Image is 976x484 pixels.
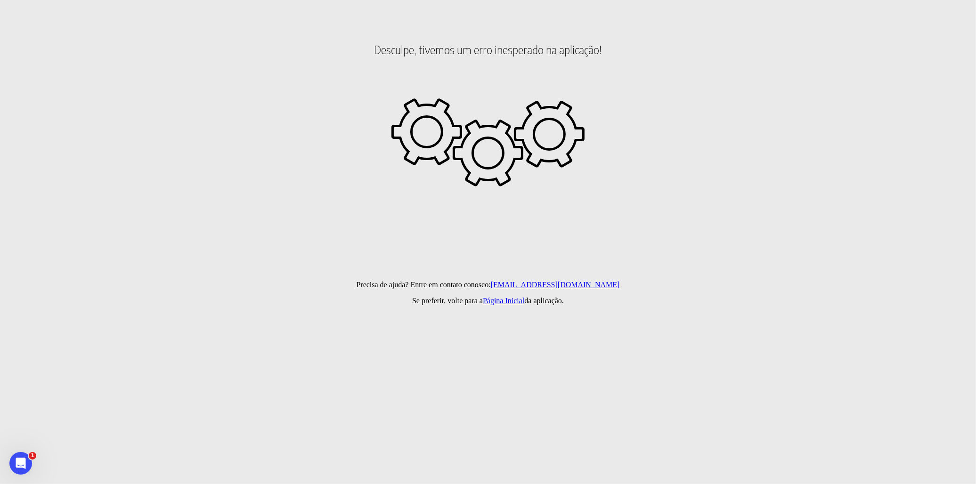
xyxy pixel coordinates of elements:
[9,452,32,475] iframe: Intercom live chat
[491,281,620,289] a: [EMAIL_ADDRESS][DOMAIN_NAME]
[4,9,972,89] h2: Desculpe, tivemos um erro inesperado na aplicação!
[4,281,972,289] p: Precisa de ajuda? Entre em contato conosco:
[4,297,972,305] p: Se preferir, volte para a da aplicação.
[483,297,524,305] a: Página Inicial
[29,452,36,460] span: 1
